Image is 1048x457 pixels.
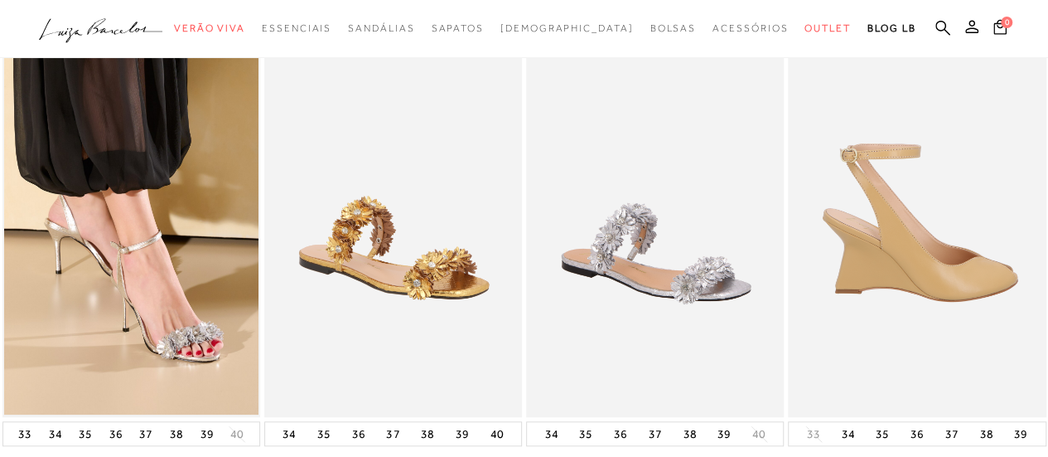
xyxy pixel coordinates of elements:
button: 35 [74,422,97,445]
button: 40 [485,422,509,445]
button: 40 [747,426,770,442]
span: Sapatos [431,22,483,34]
a: categoryNavScreenReaderText [431,13,483,44]
button: 36 [347,422,370,445]
span: Outlet [804,22,851,34]
a: categoryNavScreenReaderText [174,13,245,44]
button: 40 [225,426,249,442]
button: 34 [836,422,859,445]
button: 36 [609,422,632,445]
button: 37 [381,422,404,445]
button: 34 [539,422,563,445]
span: Essenciais [262,22,331,34]
button: 37 [134,422,157,445]
a: SANDÁLIA DE SALTO ALTO EM COURO COBRA PRATA COM FLORES APLICADAS SANDÁLIA DE SALTO ALTO EM COURO ... [4,33,258,416]
span: Sandálias [348,22,414,34]
button: 35 [312,422,336,445]
button: 39 [1009,422,1032,445]
button: 38 [974,422,997,445]
span: BLOG LB [867,22,915,34]
a: RASTEIRA EM COURO DOURADO COM FLORES APLICADAS RASTEIRA EM COURO DOURADO COM FLORES APLICADAS [266,33,520,416]
button: 39 [451,422,474,445]
a: categoryNavScreenReaderText [650,13,696,44]
a: categoryNavScreenReaderText [262,13,331,44]
button: 39 [712,422,736,445]
a: categoryNavScreenReaderText [712,13,788,44]
button: 34 [44,422,67,445]
img: SANDÁLIA ANABELA EM COURO BEGE AREIA COM TIRA NO TORNOZELO [790,31,1046,418]
button: 38 [678,422,701,445]
img: SANDÁLIA DE SALTO ALTO EM COURO COBRA PRATA COM FLORES APLICADAS [4,33,258,416]
button: 37 [644,422,667,445]
span: Acessórios [712,22,788,34]
span: Bolsas [650,22,696,34]
span: [DEMOGRAPHIC_DATA] [500,22,634,34]
button: 0 [988,18,1012,41]
a: RASTEIRA EM COURO PRATA COM FLORES APLICADAS RASTEIRA EM COURO PRATA COM FLORES APLICADAS [528,33,782,416]
a: categoryNavScreenReaderText [804,13,851,44]
span: 0 [1001,17,1012,28]
a: BLOG LB [867,13,915,44]
button: 35 [574,422,597,445]
button: 34 [278,422,301,445]
button: 33 [802,426,825,442]
button: 39 [195,422,218,445]
button: 35 [871,422,894,445]
button: 36 [906,422,929,445]
a: SANDÁLIA ANABELA EM COURO BEGE AREIA COM TIRA NO TORNOZELO [790,33,1044,416]
img: RASTEIRA EM COURO DOURADO COM FLORES APLICADAS [266,33,520,416]
button: 33 [13,422,36,445]
a: noSubCategoriesText [500,13,634,44]
button: 38 [165,422,188,445]
button: 38 [416,422,439,445]
button: 36 [104,422,128,445]
a: categoryNavScreenReaderText [348,13,414,44]
button: 37 [940,422,963,445]
span: Verão Viva [174,22,245,34]
img: RASTEIRA EM COURO PRATA COM FLORES APLICADAS [528,33,782,416]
